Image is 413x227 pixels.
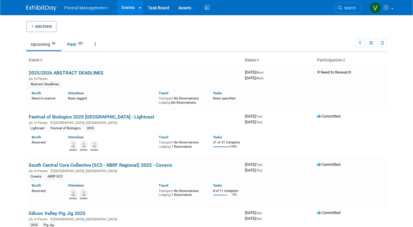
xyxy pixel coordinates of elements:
a: Booth [32,183,41,188]
div: Lightcast [29,126,46,131]
span: In-Person [34,217,49,221]
a: Attendees [68,135,84,139]
span: None specified [213,96,235,100]
div: Megan Gottlieb [91,148,98,152]
div: 8 of 11 Complete [213,189,240,193]
a: Tasks [213,183,222,188]
a: Tasks [213,91,222,95]
a: Silicon Valley Pig Jig 2025 [29,210,85,216]
th: Dates [243,55,315,65]
span: In-Person [34,121,49,125]
a: Travel [159,91,168,95]
span: (Wed) [256,77,263,80]
span: (Tue) [256,163,262,166]
div: Abstract Deadlines [29,82,61,87]
span: (Sat) [256,211,262,215]
img: In-Person Event [29,77,33,80]
span: [DATE] [245,70,265,74]
div: [GEOGRAPHIC_DATA], [GEOGRAPHIC_DATA] [29,216,240,221]
img: Carrie Maynard [80,141,87,148]
img: Megan Gottlieb [91,141,98,148]
a: Travel [159,183,168,188]
span: Search [342,6,356,10]
a: Past352 [63,39,89,50]
a: Search [334,3,362,13]
a: Tasks [213,135,222,139]
span: - [264,70,265,74]
img: In-Person Event [29,169,33,172]
span: Transport: [159,140,174,144]
div: 2025 [85,126,96,131]
img: Valerie Weld [370,2,381,14]
span: (Thu) [256,121,262,124]
div: Rob Brown [69,197,77,200]
span: Lodging: [159,145,171,149]
span: 84 [50,41,57,46]
span: [DATE] [245,168,262,172]
span: - [262,210,263,215]
div: 31 of 31 Complete [213,140,240,145]
span: - [263,114,264,118]
div: Reserved [32,188,59,193]
a: Travel [159,135,168,139]
a: Attendees [68,183,84,188]
span: Lodging: [159,193,171,197]
span: 352 [76,41,84,46]
a: Sort by Start Date [256,58,259,62]
span: In-Person [34,77,49,81]
div: [GEOGRAPHIC_DATA], [GEOGRAPHIC_DATA] [29,168,240,173]
a: Attendees [68,91,84,95]
div: Tom O'Hare [80,197,87,200]
a: South Central Core Collective (SC3 - ABRF Regional) 2025 - Covaris [29,162,172,168]
div: Scott Brouilette [69,148,77,152]
span: [DATE] [245,114,264,118]
span: [DATE] [245,210,263,215]
td: 100% [230,145,237,153]
span: [DATE] [245,216,262,221]
img: In-Person Event [29,217,33,220]
span: Need to Research [317,70,351,74]
span: Committed [317,210,340,215]
div: No Reservations No Reservations [159,95,204,105]
span: Transport: [159,96,174,100]
div: Covaris [29,174,43,179]
span: Committed [317,162,340,167]
div: Reserved [32,139,59,145]
button: Add Event [26,21,56,32]
span: (Tue) [256,115,262,118]
a: Sort by Participation Type [342,58,345,62]
div: ABRF-SC3 [46,174,64,179]
div: No Reservations 1 Reservation [159,139,204,149]
th: Participation [315,55,387,65]
span: - [263,162,264,167]
div: [GEOGRAPHIC_DATA], [GEOGRAPHIC_DATA] [29,120,240,125]
span: Committed [317,114,340,118]
div: No Reservations 1 Reservation [159,188,204,197]
span: In-Person [34,169,49,173]
th: Event [26,55,243,65]
img: Scott Brouilette [70,141,77,148]
a: 2025/2026 ABSTRACT DEADLINES [29,70,103,76]
div: None tagged [68,95,154,101]
span: [DATE] [245,120,262,124]
span: (Mon) [256,71,263,74]
span: (Sat) [256,217,262,220]
a: Upcoming84 [26,39,62,50]
span: Transport: [159,189,174,193]
img: In-Person Event [29,121,33,124]
img: Rob Brown [70,189,77,197]
img: Tom O'Hare [80,189,87,197]
span: (Thu) [256,169,262,172]
a: Sort by Event Name [40,58,43,62]
span: Lodging: [159,101,171,105]
a: Booth [32,135,41,139]
span: [DATE] [245,162,264,167]
span: [DATE] [245,76,263,80]
div: Need to reserve [32,95,59,101]
img: ExhibitDay [26,5,56,11]
div: Festival of Biologics [49,126,83,131]
a: Festival of Biologics 2025 [GEOGRAPHIC_DATA] - Lightcast [29,114,154,120]
a: Booth [32,91,41,95]
td: 73% [232,193,237,201]
div: Carrie Maynard [80,148,87,152]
